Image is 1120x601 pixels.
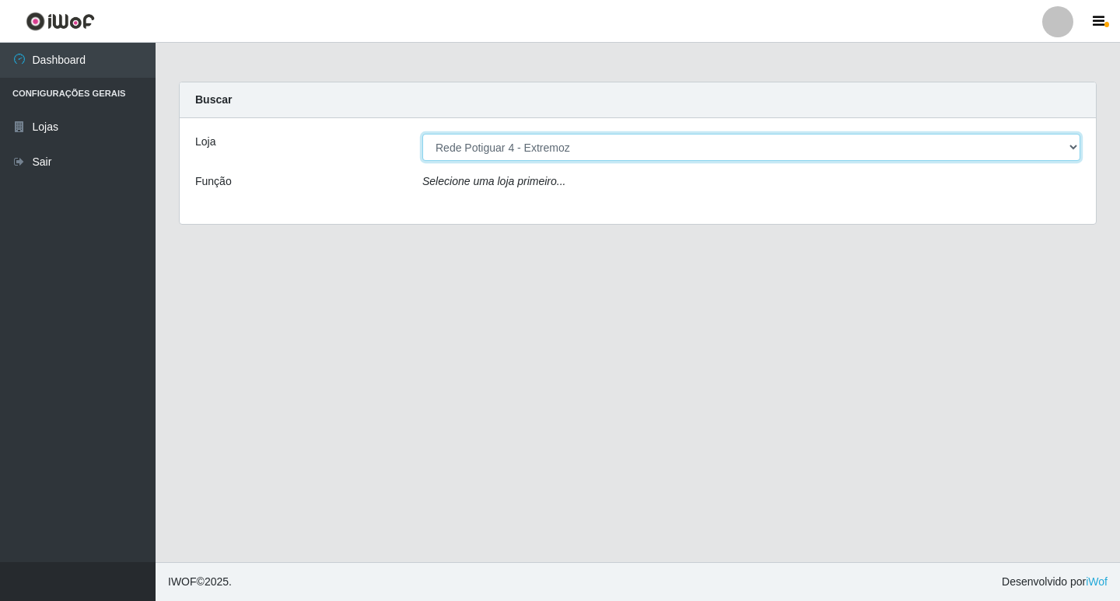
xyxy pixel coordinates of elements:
a: iWof [1086,575,1108,588]
span: IWOF [168,575,197,588]
label: Função [195,173,232,190]
span: © 2025 . [168,574,232,590]
span: Desenvolvido por [1002,574,1108,590]
img: CoreUI Logo [26,12,95,31]
strong: Buscar [195,93,232,106]
label: Loja [195,134,215,150]
i: Selecione uma loja primeiro... [422,175,565,187]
